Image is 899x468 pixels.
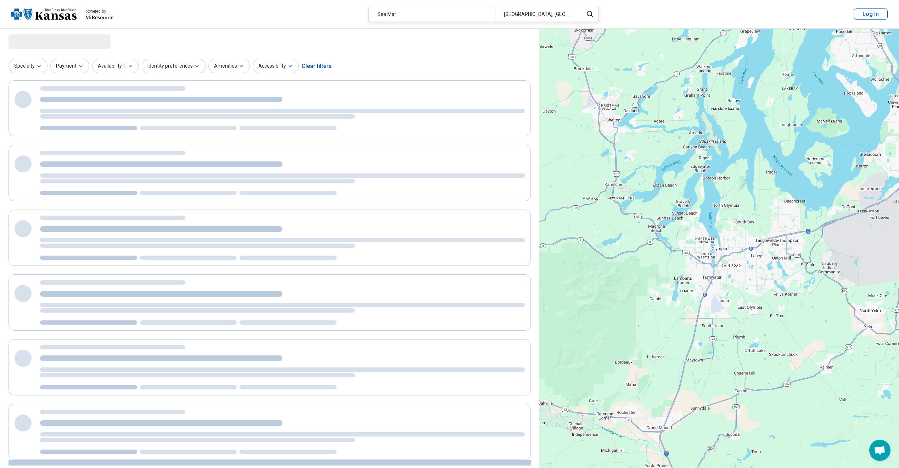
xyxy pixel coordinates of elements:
[92,59,139,73] button: Availability1
[369,7,495,22] div: Sea Mar
[11,6,77,23] img: Blue Cross Blue Shield Kansas
[302,58,332,75] div: Clear filters
[869,440,890,461] div: Open chat
[85,8,113,15] div: powered by
[9,34,68,48] span: Loading...
[9,59,47,73] button: Specialty
[142,59,206,73] button: Identity preferences
[11,6,113,23] a: Blue Cross Blue Shield Kansaspowered by
[123,62,126,70] span: 1
[50,59,89,73] button: Payment
[854,8,888,20] button: Log In
[495,7,579,22] div: [GEOGRAPHIC_DATA], [GEOGRAPHIC_DATA]
[253,59,299,73] button: Accessibility
[208,59,250,73] button: Amenities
